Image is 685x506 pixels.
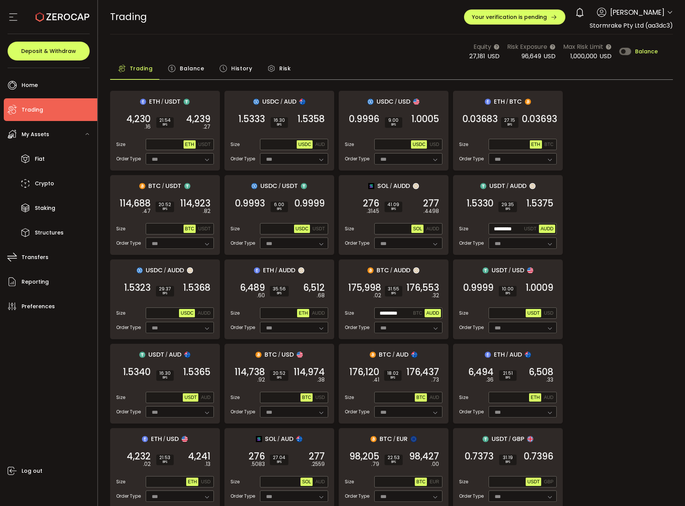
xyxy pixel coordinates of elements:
[540,226,553,231] span: AUDD
[35,227,64,238] span: Structures
[297,309,309,317] button: ETH
[531,395,540,400] span: ETH
[480,183,486,189] img: usdt_portfolio.svg
[274,202,285,207] span: 6.00
[296,436,302,442] img: aud_portfolio.svg
[183,393,198,402] button: USDT
[274,123,285,127] i: BPS
[371,436,377,442] img: btc_portfolio.svg
[284,97,296,106] span: AUD
[260,181,277,191] span: USDC
[137,267,143,273] img: usdc_portfolio.svg
[35,178,54,189] span: Crypto
[139,352,145,358] img: usdt_portfolio.svg
[255,352,262,358] img: btc_portfolio.svg
[506,98,508,105] em: /
[388,202,399,207] span: 41.09
[494,350,505,359] span: ETH
[299,99,305,105] img: aud_portfolio.svg
[539,225,555,233] button: AUDD
[411,309,423,317] button: BTC
[459,324,484,331] span: Order Type
[159,207,171,211] i: BPS
[459,141,468,148] span: Size
[504,118,515,123] span: 27.15
[483,436,489,442] img: usdt_portfolio.svg
[377,97,394,106] span: USDC
[22,104,43,115] span: Trading
[367,207,379,215] em: .3145
[459,155,484,162] span: Order Type
[432,292,439,300] em: .32
[278,351,280,358] em: /
[423,207,439,215] em: .4498
[428,140,441,149] button: USD
[392,351,395,358] em: /
[110,10,147,23] span: Trading
[146,265,163,275] span: USDC
[387,371,399,376] span: 18.02
[531,142,540,147] span: ETH
[312,310,325,316] span: AUDD
[148,350,164,359] span: USDT
[377,181,389,191] span: SOL
[315,142,325,147] span: AUD
[468,368,494,376] span: 6,494
[314,140,326,149] button: AUD
[469,52,485,61] span: 27,181
[529,368,553,376] span: 6,508
[273,291,286,296] i: BPS
[181,310,193,316] span: USDC
[377,265,389,275] span: BTC
[159,287,171,291] span: 29.37
[230,225,240,232] span: Size
[388,207,399,211] i: BPS
[187,267,193,273] img: zuPXiwguUFiBOIQyqLOiXsnnNitlx7q4LCwEbLHADjIpTka+Lip0HH8D0VTrd02z+wEAAAAASUVORK5CYII=
[273,287,286,291] span: 35.56
[529,183,536,189] img: zuPXiwguUFiBOIQyqLOiXsnnNitlx7q4LCwEbLHADjIpTka+Lip0HH8D0VTrd02z+wEAAAAASUVORK5CYII=
[197,140,212,149] button: USDT
[502,291,514,296] i: BPS
[543,52,556,61] span: USD
[21,48,76,54] span: Deposit & Withdraw
[162,183,164,189] em: /
[388,287,399,291] span: 31.55
[164,267,166,274] em: /
[544,310,553,316] span: USD
[165,181,181,191] span: USDT
[140,99,146,105] img: eth_portfolio.svg
[542,393,555,402] button: AUD
[315,479,325,484] span: AUD
[487,52,500,61] span: USD
[22,252,48,263] span: Transfers
[526,284,553,292] span: 1.0009
[116,324,141,331] span: Order Type
[544,479,553,484] span: GBP
[298,267,304,273] img: zuPXiwguUFiBOIQyqLOiXsnnNitlx7q4LCwEbLHADjIpTka+Lip0HH8D0VTrd02z+wEAAAAASUVORK5CYII=
[145,123,151,131] em: .16
[527,479,540,484] span: USDT
[298,142,311,147] span: USDC
[387,376,399,380] i: BPS
[396,350,408,359] span: AUD
[231,61,252,76] span: History
[529,393,541,402] button: ETH
[279,183,281,189] em: /
[367,267,374,273] img: btc_portfolio.svg
[317,376,325,384] em: .38
[302,395,311,400] span: BTC
[180,200,210,207] span: 114,923
[22,276,49,287] span: Reporting
[492,265,508,275] span: USDT
[273,376,285,380] i: BPS
[411,352,417,358] img: aud_portfolio.svg
[472,14,547,20] span: Your verification is pending
[274,118,285,123] span: 16.30
[428,393,441,402] button: AUD
[413,310,422,316] span: BTC
[423,200,439,207] span: 277
[149,97,160,106] span: ETH
[184,140,196,149] button: ETH
[294,368,325,376] span: 114,974
[130,61,153,76] span: Trading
